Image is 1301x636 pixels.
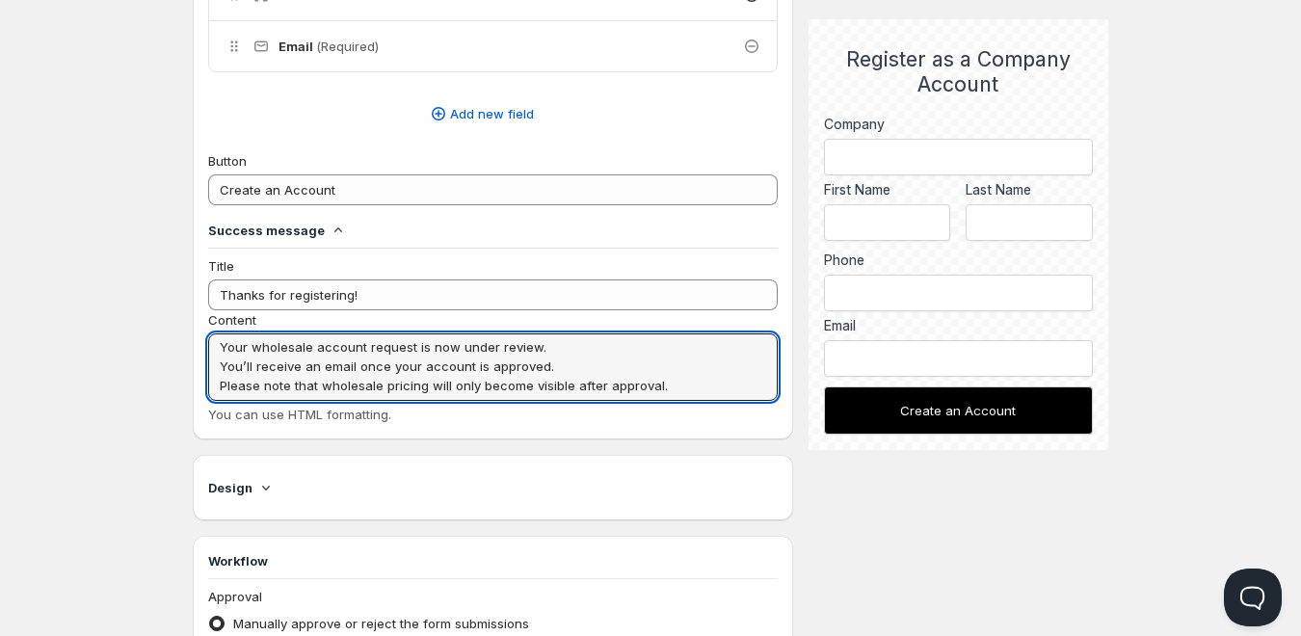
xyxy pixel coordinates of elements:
span: You can use HTML formatting. [208,407,391,422]
textarea: Your wholesale account request is now under review. You’ll receive an email once your account is ... [208,333,778,401]
h4: Design [208,478,252,497]
button: Add new field [197,98,766,129]
span: Content [208,312,256,328]
label: Company [824,115,1093,134]
label: Last Name [966,180,1093,199]
button: Create an Account [824,386,1093,435]
div: Email [824,316,1093,335]
iframe: Help Scout Beacon - Open [1224,569,1282,626]
span: Button [208,153,247,169]
span: Manually approve or reject the form submissions [233,616,529,631]
span: Approval [208,589,262,604]
span: Title [208,258,234,274]
h3: Workflow [208,551,778,570]
h4: Success message [208,221,325,240]
h2: Register as a Company Account [824,47,1093,98]
span: Add new field [450,104,534,123]
label: Phone [824,251,1093,270]
h4: Email [279,37,379,56]
label: First Name [824,180,951,199]
span: (Required) [316,39,379,54]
